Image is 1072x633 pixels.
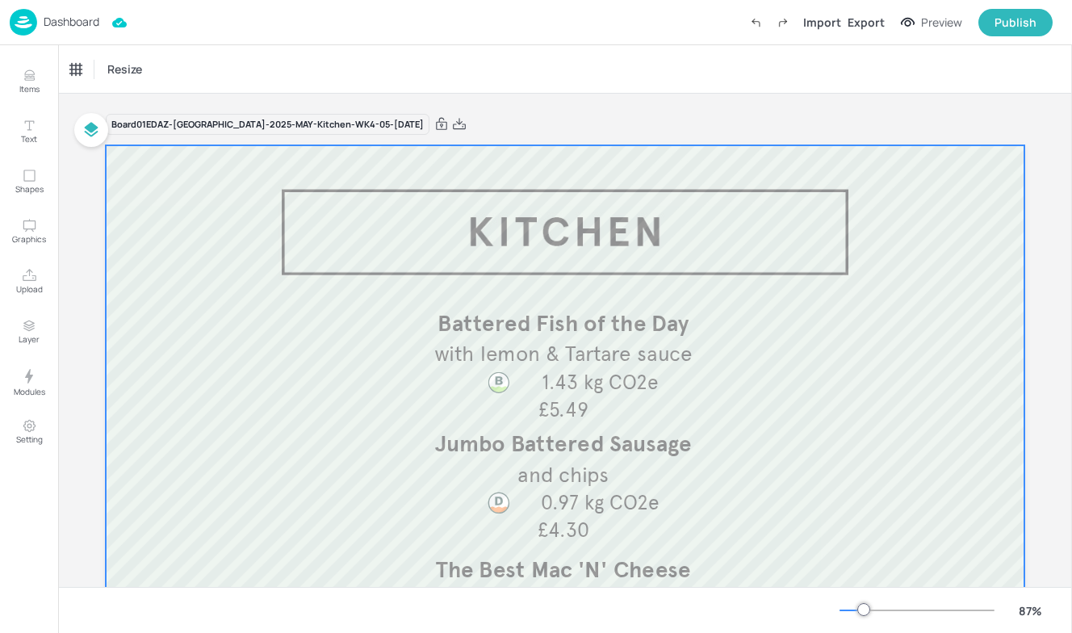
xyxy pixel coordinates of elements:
[848,14,885,31] div: Export
[434,341,693,367] span: with lemon & Tartare sauce
[538,397,588,421] span: £5.49
[542,371,659,395] span: 1.43 kg CO2e
[541,491,660,515] span: 0.97 kg CO2e
[106,114,429,136] div: Board 01EDAZ-[GEOGRAPHIC_DATA]-2025-MAY-Kitchen-WK4-05-[DATE]
[538,518,589,543] span: £4.30
[742,9,769,36] label: Undo (Ctrl + Z)
[436,556,691,585] span: The Best Mac 'N' Cheese
[769,9,797,36] label: Redo (Ctrl + Y)
[921,14,962,31] div: Preview
[1011,602,1049,619] div: 87 %
[10,9,37,36] img: logo-86c26b7e.jpg
[517,461,609,487] span: and chips
[435,430,691,458] span: Jumbo Battered Sausage
[995,14,1036,31] div: Publish
[891,10,972,35] button: Preview
[44,16,99,27] p: Dashboard
[104,61,145,78] span: Resize
[438,309,689,337] span: Battered Fish of the Day
[978,9,1053,36] button: Publish
[803,14,841,31] div: Import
